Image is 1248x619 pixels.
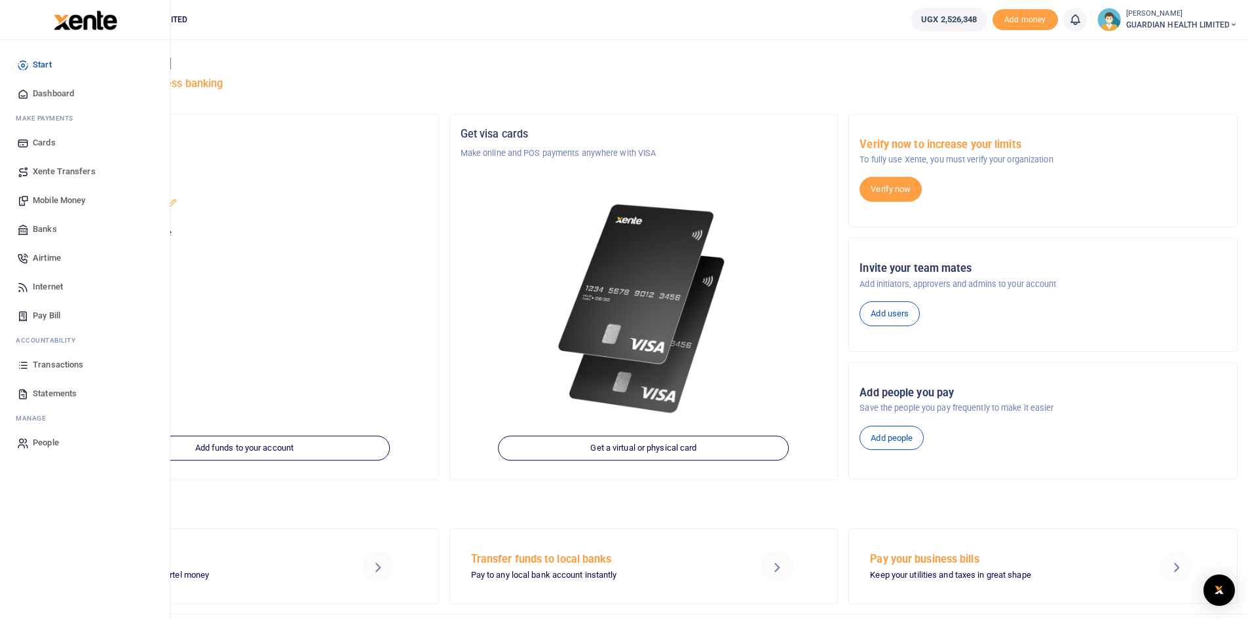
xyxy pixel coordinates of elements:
[50,56,1238,71] h4: Hello [PERSON_NAME]
[50,77,1238,90] h5: Welcome to better business banking
[10,244,159,272] a: Airtime
[33,87,74,100] span: Dashboard
[71,553,328,566] h5: Send Mobile Money
[1097,8,1121,31] img: profile-user
[33,280,63,293] span: Internet
[993,9,1058,31] li: Toup your wallet
[10,428,159,457] a: People
[860,426,924,451] a: Add people
[1203,574,1235,606] div: Open Intercom Messenger
[848,529,1238,603] a: Pay your business bills Keep your utilities and taxes in great shape
[61,128,428,141] h5: Organization
[993,9,1058,31] span: Add money
[33,252,61,265] span: Airtime
[10,272,159,301] a: Internet
[33,387,77,400] span: Statements
[860,138,1226,151] h5: Verify now to increase your limits
[10,301,159,330] a: Pay Bill
[33,136,56,149] span: Cards
[50,529,439,603] a: Send Mobile Money MTN mobile money and Airtel money
[33,165,96,178] span: Xente Transfers
[860,301,920,326] a: Add users
[61,198,428,211] p: GUARDIAN HEALTH LIMITED
[22,413,47,423] span: anage
[33,194,85,207] span: Mobile Money
[33,358,83,371] span: Transactions
[61,227,428,240] p: Your current account balance
[26,335,75,345] span: countability
[10,215,159,244] a: Banks
[61,243,428,256] h5: UGX 2,526,348
[911,8,987,31] a: UGX 2,526,348
[906,8,992,31] li: Wallet ballance
[552,191,736,427] img: xente-_physical_cards.png
[1126,19,1238,31] span: GUARDIAN HEALTH LIMITED
[33,223,57,236] span: Banks
[860,402,1226,415] p: Save the people you pay frequently to make it easier
[10,50,159,79] a: Start
[33,436,59,449] span: People
[10,79,159,108] a: Dashboard
[61,147,428,160] p: GUARDIAN HEALTH LIMITED
[99,436,390,461] a: Add funds to your account
[870,553,1127,566] h5: Pay your business bills
[1126,9,1238,20] small: [PERSON_NAME]
[10,157,159,186] a: Xente Transfers
[22,113,73,123] span: ake Payments
[860,177,922,202] a: Verify now
[61,178,428,191] h5: Account
[449,529,839,603] a: Transfer funds to local banks Pay to any local bank account instantly
[860,386,1226,400] h5: Add people you pay
[33,309,60,322] span: Pay Bill
[10,128,159,157] a: Cards
[921,13,977,26] span: UGX 2,526,348
[499,436,789,461] a: Get a virtual or physical card
[10,330,159,350] li: Ac
[860,262,1226,275] h5: Invite your team mates
[54,10,117,30] img: logo-large
[860,153,1226,166] p: To fully use Xente, you must verify your organization
[52,14,117,24] a: logo-small logo-large logo-large
[50,497,1238,512] h4: Make a transaction
[10,108,159,128] li: M
[10,379,159,408] a: Statements
[10,186,159,215] a: Mobile Money
[993,14,1058,24] a: Add money
[471,569,728,582] p: Pay to any local bank account instantly
[860,278,1226,291] p: Add initiators, approvers and admins to your account
[71,569,328,582] p: MTN mobile money and Airtel money
[1097,8,1238,31] a: profile-user [PERSON_NAME] GUARDIAN HEALTH LIMITED
[10,350,159,379] a: Transactions
[471,553,728,566] h5: Transfer funds to local banks
[461,128,827,141] h5: Get visa cards
[10,408,159,428] li: M
[33,58,52,71] span: Start
[461,147,827,160] p: Make online and POS payments anywhere with VISA
[870,569,1127,582] p: Keep your utilities and taxes in great shape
